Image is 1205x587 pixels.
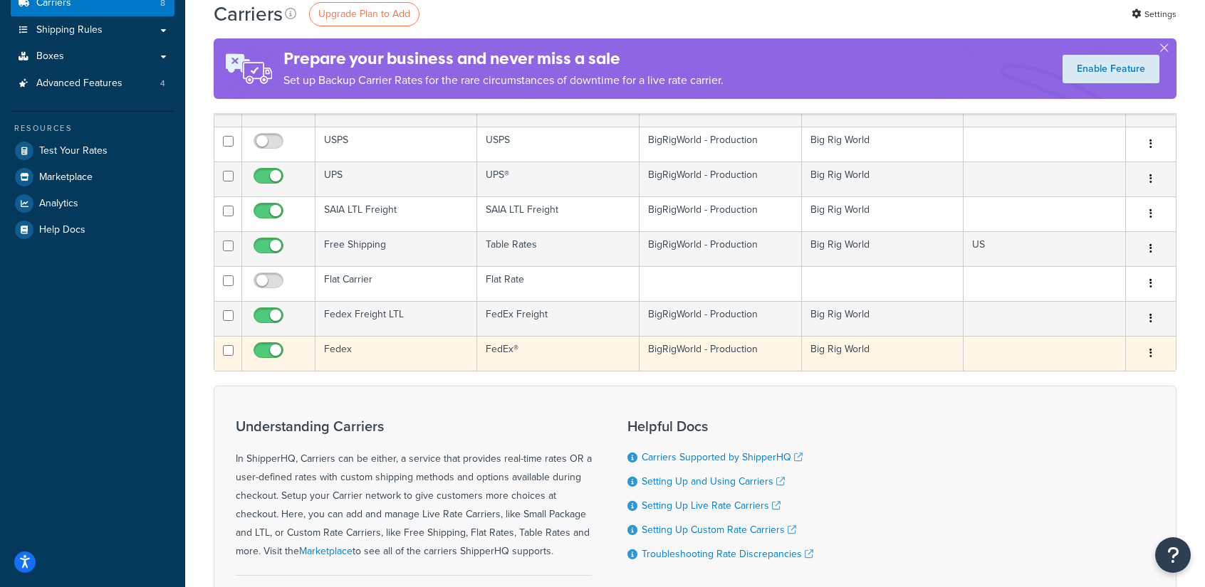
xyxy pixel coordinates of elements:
[315,162,477,196] td: UPS
[318,6,410,21] span: Upgrade Plan to Add
[11,191,174,216] a: Analytics
[39,145,108,157] span: Test Your Rates
[964,231,1126,266] td: US
[477,127,639,162] td: USPS
[627,418,813,434] h3: Helpful Docs
[477,301,639,336] td: FedEx Freight
[299,544,353,559] a: Marketplace
[802,127,964,162] td: Big Rig World
[477,231,639,266] td: Table Rates
[640,231,802,266] td: BigRigWorld - Production
[1132,4,1177,24] a: Settings
[36,78,122,90] span: Advanced Features
[11,70,174,97] li: Advanced Features
[315,196,477,231] td: SAIA LTL Freight
[36,51,64,63] span: Boxes
[39,171,93,184] span: Marketplace
[640,196,802,231] td: BigRigWorld - Production
[642,474,785,489] a: Setting Up and Using Carriers
[39,224,85,236] span: Help Docs
[642,546,813,561] a: Troubleshooting Rate Discrepancies
[640,162,802,196] td: BigRigWorld - Production
[11,122,174,134] div: Resources
[315,336,477,371] td: Fedex
[477,162,639,196] td: UPS®
[642,450,803,465] a: Carriers Supported by ShipperHQ
[236,418,592,561] div: In ShipperHQ, Carriers can be either, a service that provides real-time rates OR a user-defined r...
[315,231,477,266] td: Free Shipping
[315,301,477,336] td: Fedex Freight LTL
[160,78,165,90] span: 4
[802,162,964,196] td: Big Rig World
[1063,55,1159,83] a: Enable Feature
[1155,537,1191,573] button: Open Resource Center
[11,70,174,97] a: Advanced Features 4
[236,418,592,434] h3: Understanding Carriers
[802,196,964,231] td: Big Rig World
[11,43,174,70] a: Boxes
[315,127,477,162] td: USPS
[802,301,964,336] td: Big Rig World
[283,47,724,70] h4: Prepare your business and never miss a sale
[640,336,802,371] td: BigRigWorld - Production
[39,198,78,210] span: Analytics
[36,24,103,36] span: Shipping Rules
[640,301,802,336] td: BigRigWorld - Production
[214,38,283,99] img: ad-rules-rateshop-fe6ec290ccb7230408bd80ed9643f0289d75e0ffd9eb532fc0e269fcd187b520.png
[309,2,419,26] a: Upgrade Plan to Add
[802,231,964,266] td: Big Rig World
[477,336,639,371] td: FedEx®
[11,217,174,243] a: Help Docs
[477,196,639,231] td: SAIA LTL Freight
[802,336,964,371] td: Big Rig World
[283,70,724,90] p: Set up Backup Carrier Rates for the rare circumstances of downtime for a live rate carrier.
[11,138,174,164] a: Test Your Rates
[315,266,477,301] td: Flat Carrier
[640,127,802,162] td: BigRigWorld - Production
[642,498,781,513] a: Setting Up Live Rate Carriers
[642,522,796,537] a: Setting Up Custom Rate Carriers
[11,17,174,43] a: Shipping Rules
[11,164,174,190] a: Marketplace
[477,266,639,301] td: Flat Rate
